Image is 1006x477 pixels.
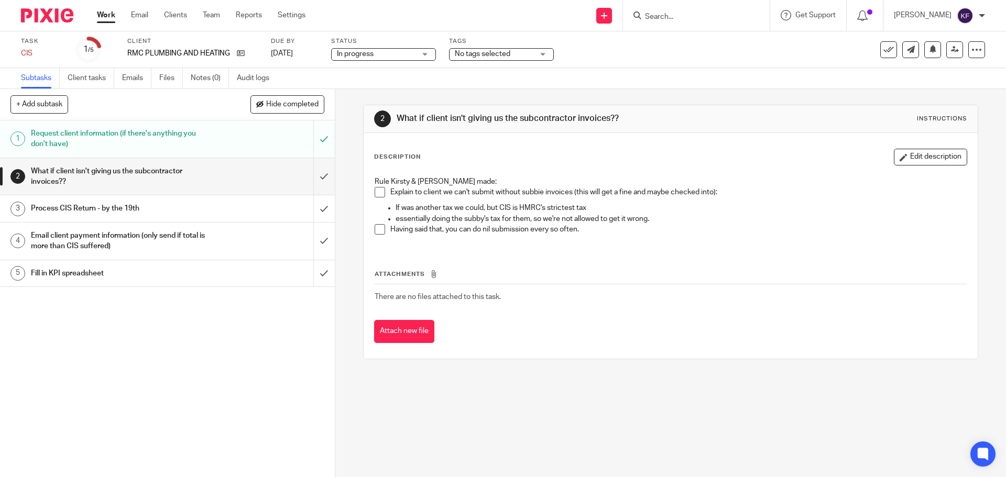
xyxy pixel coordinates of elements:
[390,187,966,197] p: Explain to client we can't submit without subbie invoices (this will get a fine and maybe checked...
[10,266,25,281] div: 5
[159,68,183,88] a: Files
[31,265,212,281] h1: Fill in KPI spreadsheet
[917,115,967,123] div: Instructions
[10,234,25,248] div: 4
[449,37,554,46] label: Tags
[390,224,966,235] p: Having said that, you can do nil submission every so often.
[97,10,115,20] a: Work
[271,37,318,46] label: Due by
[131,10,148,20] a: Email
[894,10,952,20] p: [PERSON_NAME]
[10,169,25,184] div: 2
[21,37,63,46] label: Task
[127,48,232,59] p: RMC PLUMBING AND HEATING LTD
[10,202,25,216] div: 3
[375,271,425,277] span: Attachments
[164,10,187,20] a: Clients
[278,10,305,20] a: Settings
[236,10,262,20] a: Reports
[88,47,94,53] small: /5
[397,113,693,124] h1: What if client isn't giving us the subcontractor invoices??
[10,95,68,113] button: + Add subtask
[21,48,63,59] div: CIS
[396,214,966,224] p: essentially doing the subby's tax for them, so we're not allowed to get it wrong.
[337,50,374,58] span: In progress
[644,13,738,22] input: Search
[795,12,836,19] span: Get Support
[127,37,258,46] label: Client
[21,68,60,88] a: Subtasks
[374,320,434,343] button: Attach new file
[31,228,212,254] h1: Email client payment information (only send if total is more than CIS suffered)
[250,95,324,113] button: Hide completed
[374,153,421,161] p: Description
[331,37,436,46] label: Status
[122,68,151,88] a: Emails
[894,149,967,165] button: Edit description
[375,176,966,187] p: Rule Kirsty & [PERSON_NAME] made:
[375,293,501,301] span: There are no files attached to this task.
[396,203,966,213] p: If was another tax we could, but CIS is HMRC's strictest tax
[237,68,277,88] a: Audit logs
[31,201,212,216] h1: Process CIS Return - by the 19th
[68,68,114,88] a: Client tasks
[455,50,510,58] span: No tags selected
[203,10,220,20] a: Team
[374,110,391,127] div: 2
[10,131,25,146] div: 1
[31,126,212,152] h1: Request client information (if there's anything you don't have)
[83,43,94,56] div: 1
[21,8,73,23] img: Pixie
[266,101,319,109] span: Hide completed
[191,68,229,88] a: Notes (0)
[31,163,212,190] h1: What if client isn't giving us the subcontractor invoices??
[957,7,974,24] img: svg%3E
[271,50,293,57] span: [DATE]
